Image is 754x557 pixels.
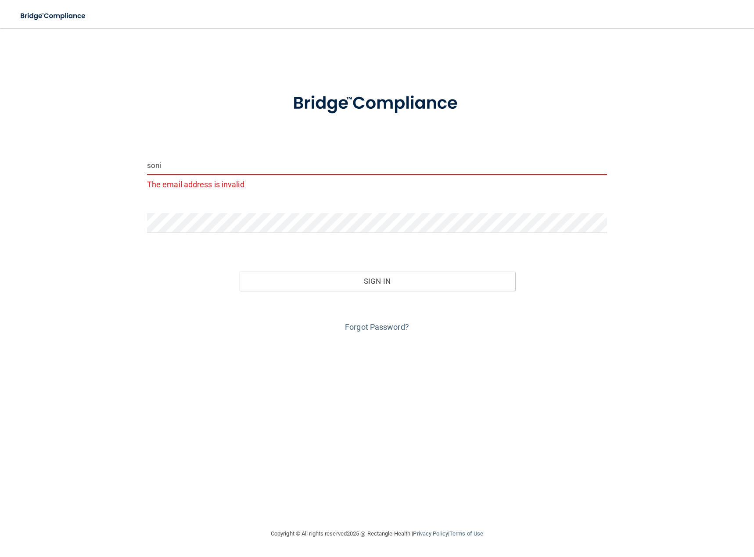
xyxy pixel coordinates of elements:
a: Forgot Password? [345,322,409,332]
button: Sign In [239,271,515,291]
div: Copyright © All rights reserved 2025 @ Rectangle Health | | [217,520,537,548]
img: bridge_compliance_login_screen.278c3ca4.svg [275,81,479,126]
a: Privacy Policy [413,530,448,537]
a: Terms of Use [449,530,483,537]
p: The email address is invalid [147,177,607,192]
input: Email [147,155,607,175]
img: bridge_compliance_login_screen.278c3ca4.svg [13,7,94,25]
